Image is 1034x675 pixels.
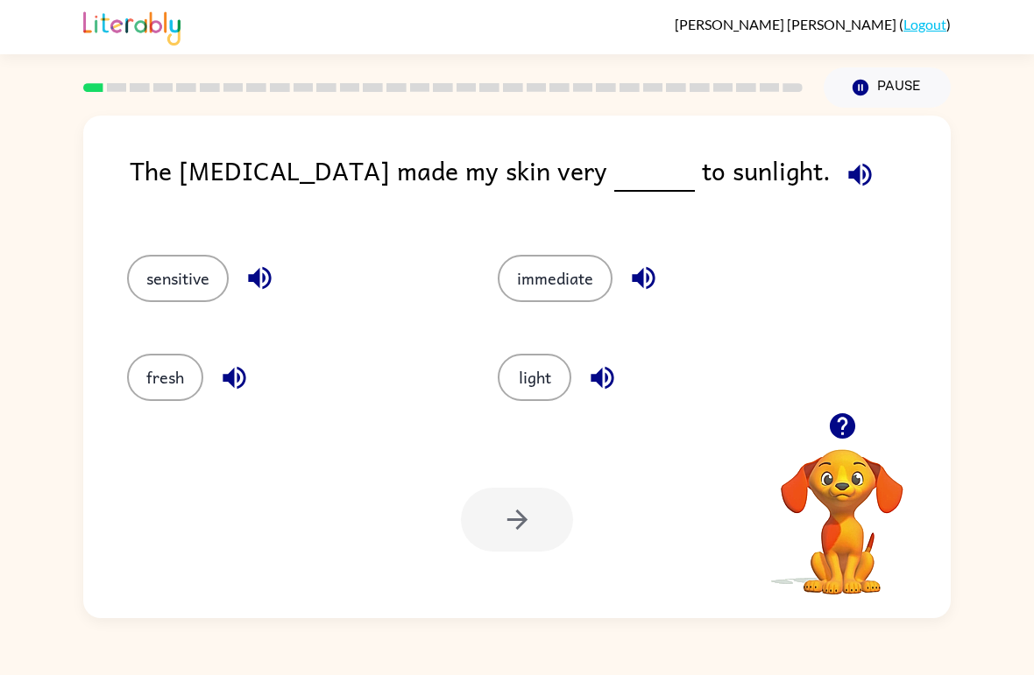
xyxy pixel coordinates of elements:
[498,255,613,302] button: immediate
[675,16,951,32] div: ( )
[498,354,571,401] button: light
[127,255,229,302] button: sensitive
[824,67,951,108] button: Pause
[83,7,181,46] img: Literably
[675,16,899,32] span: [PERSON_NAME] [PERSON_NAME]
[130,151,951,220] div: The [MEDICAL_DATA] made my skin very to sunlight.
[903,16,946,32] a: Logout
[127,354,203,401] button: fresh
[754,422,930,597] video: Your browser must support playing .mp4 files to use Literably. Please try using another browser.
